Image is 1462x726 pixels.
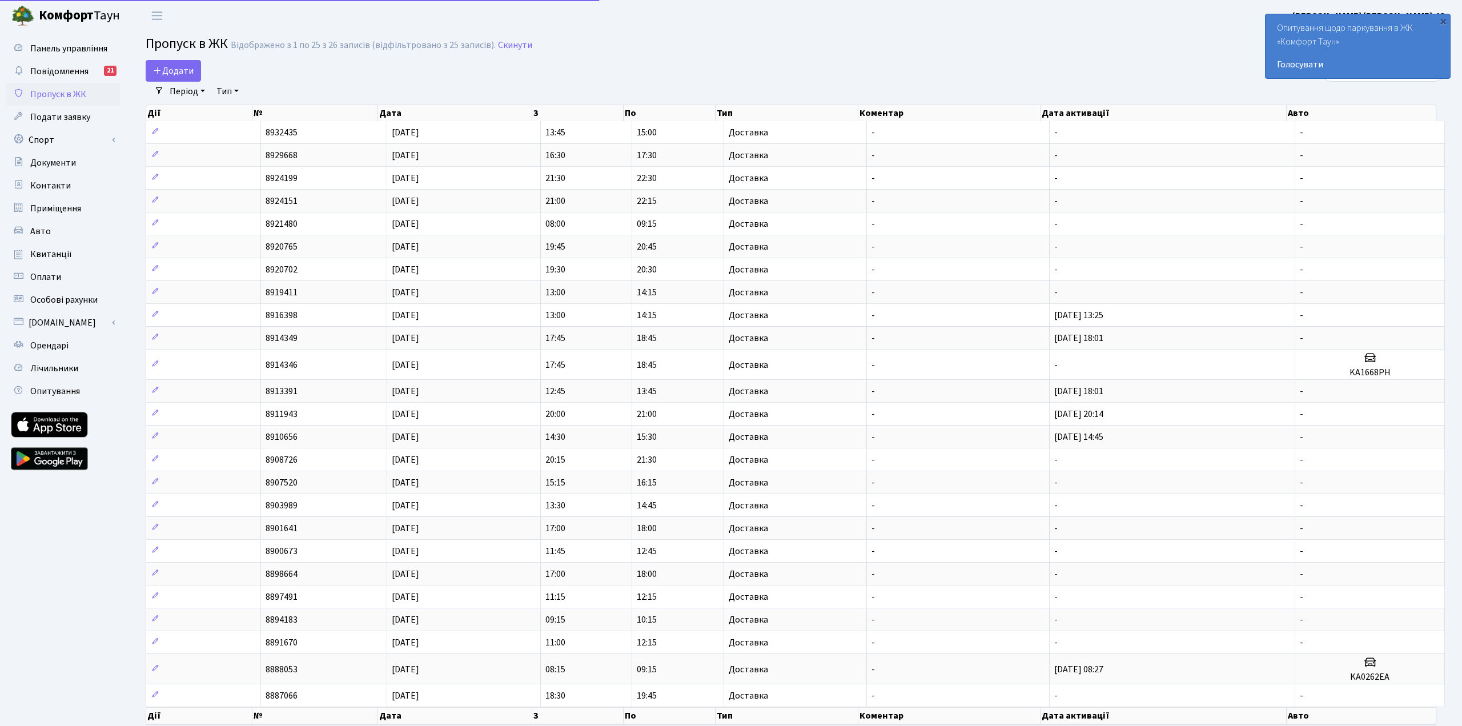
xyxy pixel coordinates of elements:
[871,385,875,398] span: -
[266,195,298,207] span: 8924151
[1054,172,1058,184] span: -
[1054,663,1103,676] span: [DATE] 08:27
[104,66,117,76] div: 21
[266,522,298,535] span: 8901641
[637,408,657,420] span: 21:00
[392,431,419,443] span: [DATE]
[729,360,768,370] span: Доставка
[545,240,565,253] span: 19:45
[11,5,34,27] img: logo.png
[637,332,657,344] span: 18:45
[392,309,419,322] span: [DATE]
[266,172,298,184] span: 8924199
[637,359,657,371] span: 18:45
[392,263,419,276] span: [DATE]
[637,636,657,649] span: 12:15
[729,128,768,137] span: Доставка
[392,591,419,603] span: [DATE]
[1300,636,1303,649] span: -
[266,309,298,322] span: 8916398
[858,707,1041,724] th: Коментар
[266,408,298,420] span: 8911943
[392,568,419,580] span: [DATE]
[146,34,228,54] span: Пропуск в ЖК
[729,219,768,228] span: Доставка
[729,691,768,700] span: Доставка
[266,476,298,489] span: 8907520
[30,248,72,260] span: Квитанції
[1292,10,1448,22] b: [PERSON_NAME] [PERSON_NAME]. Ю.
[146,707,252,724] th: Дії
[729,569,768,579] span: Доставка
[637,385,657,398] span: 13:45
[30,294,98,306] span: Особові рахунки
[266,126,298,139] span: 8932435
[1300,499,1303,512] span: -
[871,431,875,443] span: -
[545,454,565,466] span: 20:15
[729,638,768,647] span: Доставка
[266,431,298,443] span: 8910656
[532,707,624,724] th: З
[729,478,768,487] span: Доставка
[266,636,298,649] span: 8891670
[1054,408,1103,420] span: [DATE] 20:14
[871,522,875,535] span: -
[545,359,565,371] span: 17:45
[1300,126,1303,139] span: -
[532,105,624,121] th: З
[266,499,298,512] span: 8903989
[392,218,419,230] span: [DATE]
[1054,431,1103,443] span: [DATE] 14:45
[1054,689,1058,702] span: -
[545,663,565,676] span: 08:15
[1300,263,1303,276] span: -
[1300,332,1303,344] span: -
[637,476,657,489] span: 16:15
[378,707,532,724] th: Дата
[212,82,243,101] a: Тип
[392,476,419,489] span: [DATE]
[545,499,565,512] span: 13:30
[392,689,419,702] span: [DATE]
[1300,218,1303,230] span: -
[871,476,875,489] span: -
[637,172,657,184] span: 22:30
[545,218,565,230] span: 08:00
[1300,385,1303,398] span: -
[871,286,875,299] span: -
[729,151,768,160] span: Доставка
[392,385,419,398] span: [DATE]
[252,105,379,121] th: №
[545,522,565,535] span: 17:00
[1300,286,1303,299] span: -
[30,42,107,55] span: Панель управління
[1041,707,1287,724] th: Дата активації
[1054,568,1058,580] span: -
[1277,58,1439,71] a: Голосувати
[637,591,657,603] span: 12:15
[871,172,875,184] span: -
[266,568,298,580] span: 8898664
[6,37,120,60] a: Панель управління
[1054,359,1058,371] span: -
[266,663,298,676] span: 8888053
[30,65,89,78] span: Повідомлення
[1300,522,1303,535] span: -
[392,359,419,371] span: [DATE]
[6,60,120,83] a: Повідомлення21
[1292,9,1448,23] a: [PERSON_NAME] [PERSON_NAME]. Ю.
[1300,689,1303,702] span: -
[729,242,768,251] span: Доставка
[1300,431,1303,443] span: -
[6,174,120,197] a: Контакти
[545,476,565,489] span: 15:15
[637,499,657,512] span: 14:45
[545,385,565,398] span: 12:45
[637,240,657,253] span: 20:45
[545,195,565,207] span: 21:00
[30,362,78,375] span: Лічильники
[545,568,565,580] span: 17:00
[1300,172,1303,184] span: -
[729,501,768,510] span: Доставка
